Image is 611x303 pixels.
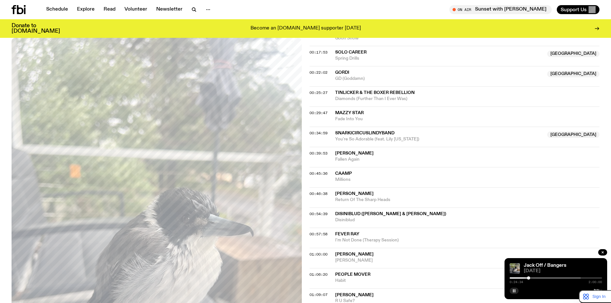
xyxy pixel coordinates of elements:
span: 01:00:00 [310,252,327,257]
span: [PERSON_NAME] [335,191,374,196]
span: [PERSON_NAME] [335,151,374,156]
span: 00:29:47 [310,110,327,115]
span: Habit [335,278,544,284]
span: 00:22:02 [310,70,327,75]
a: Volunteer [121,5,151,14]
a: Jack Off / Bangers [524,263,566,268]
button: 00:46:38 [310,192,327,196]
span: GD (Goddamn) [335,76,544,82]
span: [PERSON_NAME] [335,293,374,297]
button: 00:57:58 [310,232,327,236]
button: 00:25:27 [310,91,327,95]
button: Support Us [557,5,599,14]
span: Tinlicker & The Boxer Rebellion [335,90,415,95]
p: Become an [DOMAIN_NAME] supporter [DATE] [250,26,361,31]
span: Solo Career [335,50,367,55]
span: People Mover [335,272,370,277]
span: 00:54:39 [310,211,327,216]
span: 01:09:07 [310,292,327,297]
span: 00:17:53 [310,50,327,55]
span: Gordi [335,70,349,75]
span: [DATE] [524,269,602,274]
span: Support Us [561,7,587,13]
span: You're So Adorable (feat. Lily [US_STATE]) [335,136,544,142]
button: 00:54:39 [310,212,327,216]
button: 00:29:47 [310,111,327,115]
a: Read [100,5,119,14]
button: 00:34:59 [310,131,327,135]
button: 01:00:00 [310,253,327,256]
span: Fever Ray [335,232,359,236]
button: 01:09:07 [310,293,327,297]
span: 00:45:36 [310,171,327,176]
span: 01:06:20 [310,272,327,277]
span: 00:34:59 [310,130,327,136]
button: 01:06:20 [310,273,327,276]
span: 00:39:53 [310,151,327,156]
span: [GEOGRAPHIC_DATA] [547,51,599,57]
button: 00:45:36 [310,172,327,175]
button: On AirSunset with [PERSON_NAME] [449,5,552,14]
span: [PERSON_NAME] [335,257,600,264]
span: Fallen Again [335,156,600,163]
span: I'm Not Done (Therapy Session) [335,237,600,243]
span: Mazzy Star [335,111,364,115]
span: Spring Drills [335,55,544,62]
button: 00:22:02 [310,71,327,74]
span: Caamp [335,171,352,176]
span: Disiniblud [335,217,600,223]
span: [GEOGRAPHIC_DATA] [547,131,599,138]
span: 00:25:27 [310,90,327,95]
span: [PERSON_NAME] [335,252,374,257]
span: Disiniblud ([PERSON_NAME] & [PERSON_NAME]) [335,212,446,216]
a: Schedule [42,5,72,14]
span: 00:46:38 [310,191,327,196]
span: Diamonds (Further Than I Ever Was) [335,96,600,102]
button: 00:39:53 [310,152,327,155]
span: Goon Show [335,35,544,41]
span: Millions [335,177,600,183]
a: Explore [73,5,98,14]
span: SnarkiCircusLindyBand [335,131,395,135]
span: Return Of The Sharp Heads [335,197,600,203]
span: [GEOGRAPHIC_DATA] [547,71,599,77]
span: 2:00:00 [589,281,602,284]
span: Fade Into You [335,116,600,122]
h3: Donate to [DOMAIN_NAME] [12,23,60,34]
button: 00:17:53 [310,51,327,54]
span: 0:24:34 [510,281,523,284]
span: 00:57:58 [310,231,327,237]
a: Newsletter [152,5,186,14]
